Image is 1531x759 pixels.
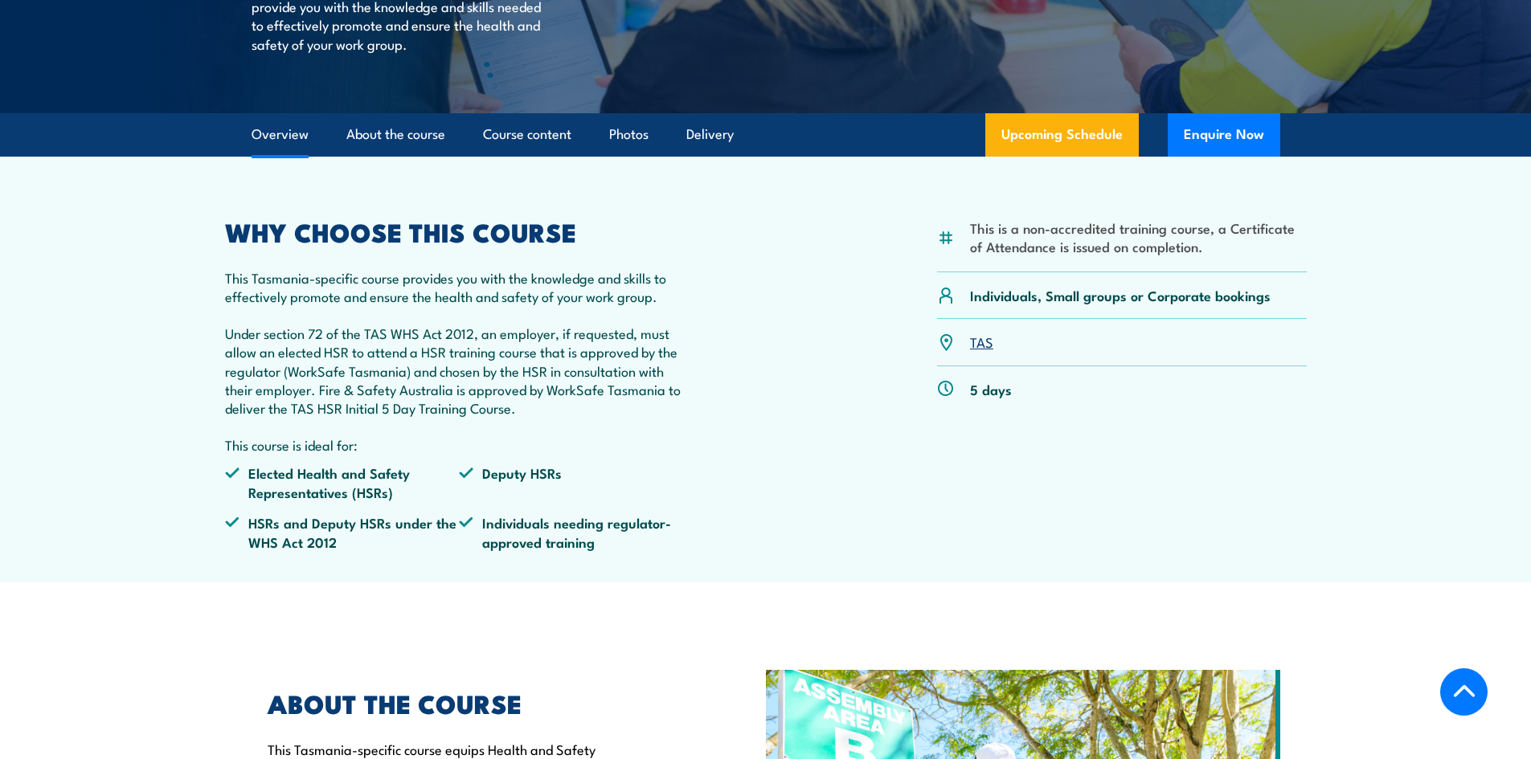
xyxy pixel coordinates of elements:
[225,435,694,454] p: This course is ideal for:
[268,692,692,714] h2: ABOUT THE COURSE
[970,332,993,351] a: TAS
[609,113,649,156] a: Photos
[686,113,734,156] a: Delivery
[970,380,1012,398] p: 5 days
[483,113,571,156] a: Course content
[225,513,460,551] li: HSRs and Deputy HSRs under the WHS Act 2012
[225,463,460,501] li: Elected Health and Safety Representatives (HSRs)
[459,513,694,551] li: Individuals needing regulator-approved training
[459,463,694,501] li: Deputy HSRs
[225,324,694,418] p: Under section 72 of the TAS WHS Act 2012, an employer, if requested, must allow an elected HSR to...
[985,113,1139,157] a: Upcoming Schedule
[1168,113,1280,157] button: Enquire Now
[346,113,445,156] a: About the course
[970,218,1307,256] li: This is a non-accredited training course, a Certificate of Attendance is issued on completion.
[970,286,1271,304] p: Individuals, Small groups or Corporate bookings
[225,220,694,243] h2: WHY CHOOSE THIS COURSE
[225,268,694,306] p: This Tasmania-specific course provides you with the knowledge and skills to effectively promote a...
[252,113,309,156] a: Overview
